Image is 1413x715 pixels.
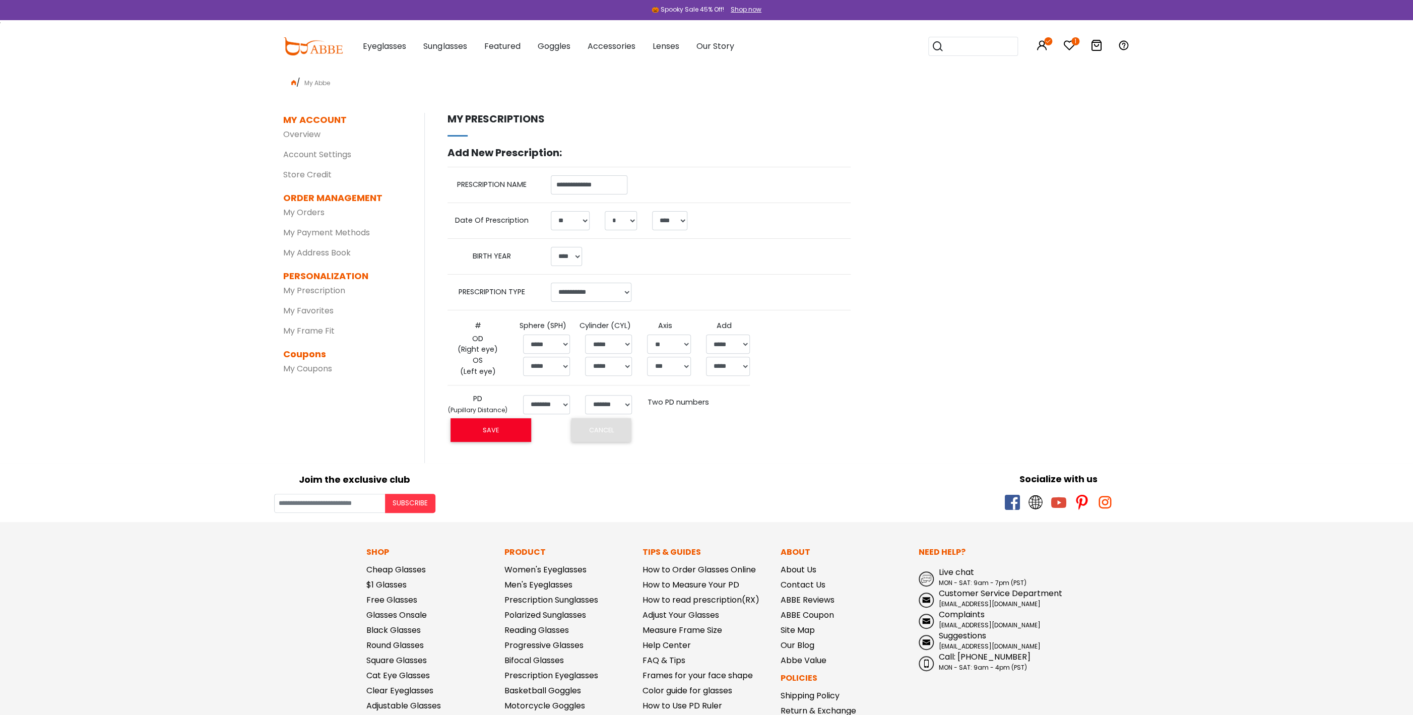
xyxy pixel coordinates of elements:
a: How to Use PD Ruler [643,700,722,711]
div: Joim the exclusive club [8,471,701,486]
input: Your email [274,494,385,513]
span: Complaints [939,609,985,620]
a: Bifocal Glasses [504,655,564,666]
th: PD [447,394,516,415]
a: Overview [283,128,320,140]
div: Shop now [731,5,761,14]
span: MON - SAT: 9am - 7pm (PST) [939,578,1026,587]
a: Polarized Sunglasses [504,609,586,621]
th: PRESCRIPTION TYPE [447,283,543,302]
img: home.png [291,80,296,85]
a: How to Measure Your PD [643,579,739,591]
a: Shipping Policy [781,690,840,701]
a: ABBE Reviews [781,594,834,606]
th: Cylinder (CYL) [577,318,639,334]
a: Women's Eyeglasses [504,564,587,575]
a: Adjust Your Glasses [643,609,719,621]
a: Complaints [EMAIL_ADDRESS][DOMAIN_NAME] [919,609,1047,630]
a: My Prescription [283,285,345,296]
div: 🎃 Spooky Sale 45% Off! [652,5,724,14]
span: (Pupillary Distance) [448,406,507,414]
span: [EMAIL_ADDRESS][DOMAIN_NAME] [939,642,1041,651]
span: MON - SAT: 9am - 4pm (PST) [939,663,1027,672]
a: Store Credit [283,169,332,180]
div: / [283,73,1130,89]
p: Shop [366,546,494,558]
span: Live chat [939,566,974,578]
a: Customer Service Department [EMAIL_ADDRESS][DOMAIN_NAME] [919,588,1047,609]
th: Sphere (SPH) [516,318,577,334]
a: 1 [1063,41,1075,53]
p: Product [504,546,632,558]
a: Basketball Goggles [504,685,581,696]
a: ABBE Coupon [781,609,834,621]
a: FAQ & Tips [643,655,685,666]
a: Contact Us [781,579,825,591]
span: Our Story [696,40,734,52]
span: facebook [1005,495,1020,510]
span: twitter [1028,495,1043,510]
span: instagram [1098,495,1113,510]
span: Lenses [652,40,679,52]
th: # [447,318,516,334]
p: Tips & Guides [643,546,770,558]
label: Two PD numbers [647,397,709,408]
a: Glasses Onsale [366,609,427,621]
a: $1 Glasses [366,579,407,591]
span: Featured [484,40,520,52]
a: Shop now [726,5,761,14]
span: pinterest [1074,495,1089,510]
a: Black Glasses [366,624,421,636]
a: My Favorites [283,305,334,316]
img: abbeglasses.com [283,37,343,55]
button: SAVE [451,418,531,441]
a: Prescription Eyeglasses [504,670,598,681]
th: OS (Left eye) [447,355,516,377]
a: CANCEL [571,418,631,441]
th: Axis [639,318,698,334]
a: Site Map [781,624,815,636]
button: Subscribe [385,494,435,513]
p: Need Help? [919,546,1047,558]
a: Motorcycle Goggles [504,700,585,711]
a: Square Glasses [366,655,427,666]
span: My Abbe [300,79,334,87]
span: Goggles [537,40,570,52]
a: How to read prescription(RX) [643,594,759,606]
a: Clear Eyeglasses [366,685,433,696]
dt: ORDER MANAGEMENT [283,191,409,205]
span: Eyeglasses [363,40,406,52]
a: Color guide for glasses [643,685,732,696]
a: Free Glasses [366,594,417,606]
th: Add [698,318,757,334]
th: Date Of Prescription [447,211,543,230]
a: Live chat MON - SAT: 9am - 7pm (PST) [919,566,1047,588]
a: My Coupons [283,363,332,374]
i: 1 [1071,37,1079,45]
a: Cat Eye Glasses [366,670,430,681]
dt: Coupons [283,347,409,361]
a: Frames for your face shape [643,670,753,681]
dt: PERSONALIZATION [283,269,409,283]
a: Round Glasses [366,639,424,651]
a: Help Center [643,639,691,651]
a: Men's Eyeglasses [504,579,572,591]
span: Customer Service Department [939,588,1062,599]
p: About [781,546,909,558]
div: Socialize with us [712,472,1405,486]
dt: MY ACCOUNT [283,113,347,126]
span: [EMAIL_ADDRESS][DOMAIN_NAME] [939,600,1041,608]
th: PRESCRIPTION NAME [447,175,543,194]
a: About Us [781,564,816,575]
a: Suggestions [EMAIL_ADDRESS][DOMAIN_NAME] [919,630,1047,651]
h5: Add New Prescription: [447,147,851,159]
a: Measure Frame Size [643,624,722,636]
span: Call: [PHONE_NUMBER] [939,651,1031,663]
a: My Frame Fit [283,325,335,337]
a: Abbe Value [781,655,826,666]
a: Cheap Glasses [366,564,426,575]
a: Progressive Glasses [504,639,584,651]
a: My Payment Methods [283,227,370,238]
span: Accessories [587,40,635,52]
span: [EMAIL_ADDRESS][DOMAIN_NAME] [939,621,1041,629]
